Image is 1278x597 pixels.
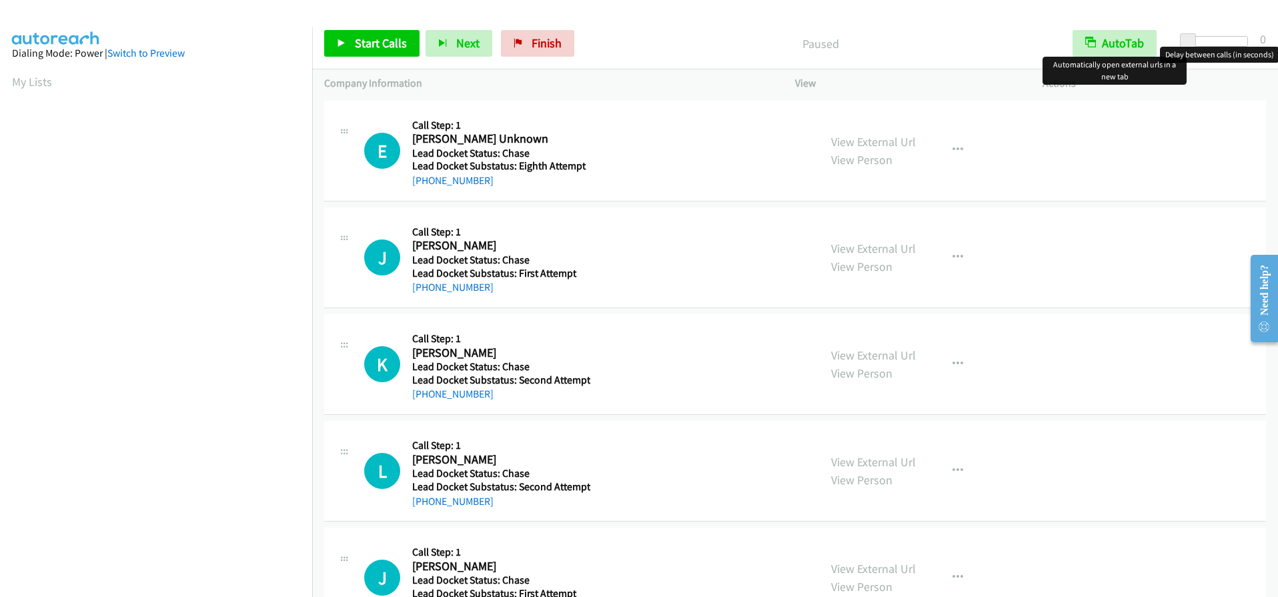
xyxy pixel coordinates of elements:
div: The call is yet to be attempted [364,133,400,169]
a: View Person [831,579,892,594]
a: View Person [831,472,892,488]
div: Automatically open external urls in a new tab [1043,57,1187,85]
div: The call is yet to be attempted [364,560,400,596]
span: Start Calls [355,35,407,51]
h1: L [364,453,400,489]
div: The call is yet to be attempted [364,453,400,489]
h5: Lead Docket Substatus: Second Attempt [412,374,590,387]
a: View External Url [831,241,916,256]
h2: [PERSON_NAME] [412,559,590,574]
a: View Person [831,152,892,167]
h1: E [364,133,400,169]
h5: Call Step: 1 [412,332,590,346]
h2: [PERSON_NAME] [412,346,590,361]
a: Switch to Preview [107,47,185,59]
a: [PHONE_NUMBER] [412,281,494,293]
h5: Lead Docket Substatus: First Attempt [412,267,590,280]
a: View External Url [831,454,916,470]
a: Start Calls [324,30,420,57]
a: View Person [831,259,892,274]
a: View Person [831,366,892,381]
a: Finish [501,30,574,57]
h1: K [364,346,400,382]
h2: [PERSON_NAME] [412,452,590,468]
button: Next [426,30,492,57]
h5: Call Step: 1 [412,119,590,132]
h5: Lead Docket Substatus: Second Attempt [412,480,590,494]
h5: Lead Docket Status: Chase [412,360,590,374]
h2: [PERSON_NAME] [412,238,590,253]
a: My Lists [12,74,52,89]
h5: Lead Docket Status: Chase [412,574,590,587]
button: AutoTab [1073,30,1157,57]
div: 0 [1260,30,1266,48]
h5: Lead Docket Status: Chase [412,147,590,160]
div: Dialing Mode: Power | [12,45,300,61]
a: View External Url [831,561,916,576]
h1: J [364,239,400,275]
a: [PHONE_NUMBER] [412,388,494,400]
p: View [795,75,1019,91]
span: Next [456,35,480,51]
a: View External Url [831,348,916,363]
span: Finish [532,35,562,51]
h2: [PERSON_NAME] Unknown [412,131,590,147]
a: [PHONE_NUMBER] [412,174,494,187]
h5: Lead Docket Status: Chase [412,253,590,267]
h5: Call Step: 1 [412,225,590,239]
h5: Call Step: 1 [412,439,590,452]
iframe: Resource Center [1239,245,1278,352]
h5: Lead Docket Substatus: Eighth Attempt [412,159,590,173]
h5: Call Step: 1 [412,546,590,559]
a: [PHONE_NUMBER] [412,495,494,508]
div: The call is yet to be attempted [364,239,400,275]
h5: Lead Docket Status: Chase [412,467,590,480]
p: Company Information [324,75,771,91]
h1: J [364,560,400,596]
p: Paused [592,35,1049,53]
a: View External Url [831,134,916,149]
div: The call is yet to be attempted [364,346,400,382]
